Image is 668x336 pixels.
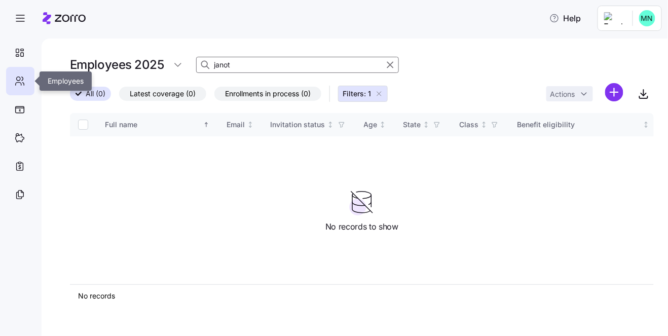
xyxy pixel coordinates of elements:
[364,119,378,130] div: Age
[203,121,210,128] div: Sorted ascending
[271,119,325,130] div: Invitation status
[343,89,371,99] span: Filters: 1
[639,10,655,26] img: b0ee0d05d7ad5b312d7e0d752ccfd4ca
[643,121,650,128] div: Not sorted
[78,120,88,130] input: Select all records
[263,113,356,136] th: Invitation statusNot sorted
[395,113,451,136] th: StateNot sorted
[227,119,245,130] div: Email
[549,12,581,24] span: Help
[327,121,334,128] div: Not sorted
[403,119,421,130] div: State
[517,119,641,130] div: Benefit eligibility
[225,87,311,100] span: Enrollments in process (0)
[196,57,399,73] input: Search Employees
[70,57,164,72] h1: Employees 2025
[379,121,386,128] div: Not sorted
[78,291,646,301] div: No records
[338,86,388,102] button: Filters: 1
[451,113,509,136] th: ClassNot sorted
[423,121,430,128] div: Not sorted
[356,113,395,136] th: AgeNot sorted
[86,87,105,100] span: All (0)
[550,91,575,98] span: Actions
[325,220,398,233] span: No records to show
[218,113,263,136] th: EmailNot sorted
[130,87,196,100] span: Latest coverage (0)
[459,119,478,130] div: Class
[546,86,593,101] button: Actions
[604,12,624,24] img: Employer logo
[247,121,254,128] div: Not sorted
[541,8,589,28] button: Help
[97,113,218,136] th: Full nameSorted ascending
[605,83,623,101] svg: add icon
[105,119,201,130] div: Full name
[480,121,488,128] div: Not sorted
